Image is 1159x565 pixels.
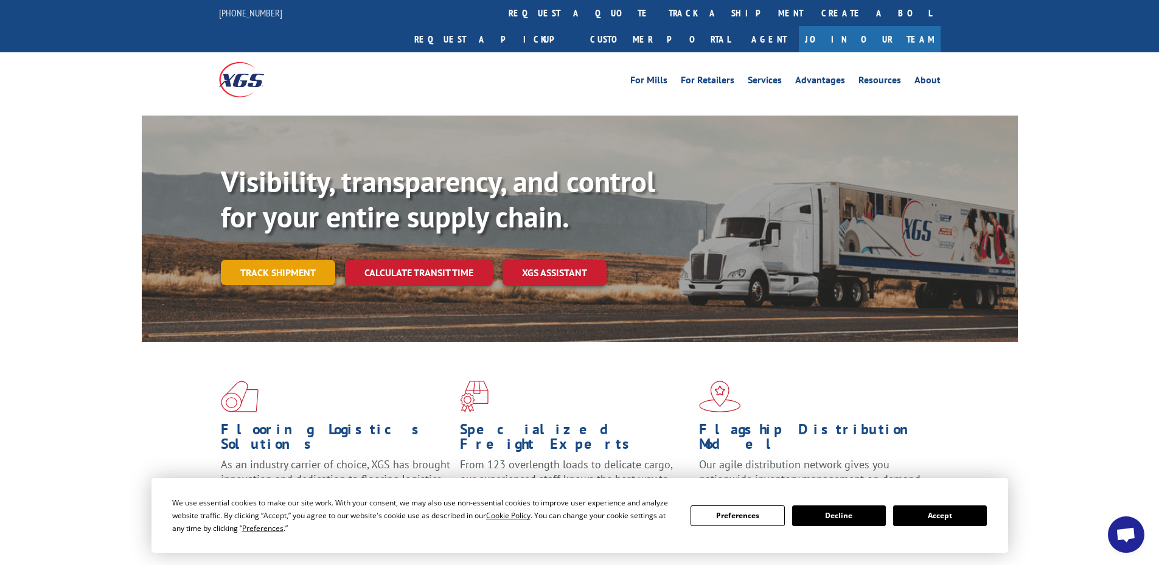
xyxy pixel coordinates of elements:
a: Join Our Team [799,26,941,52]
div: We use essential cookies to make our site work. With your consent, we may also use non-essential ... [172,496,676,535]
a: Request a pickup [405,26,581,52]
a: Track shipment [221,260,335,285]
a: For Retailers [681,75,734,89]
p: From 123 overlength loads to delicate cargo, our experienced staff knows the best way to move you... [460,457,690,511]
a: About [914,75,941,89]
img: xgs-icon-flagship-distribution-model-red [699,381,741,412]
span: Our agile distribution network gives you nationwide inventory management on demand. [699,457,923,486]
a: Calculate transit time [345,260,493,286]
a: For Mills [630,75,667,89]
img: xgs-icon-focused-on-flooring-red [460,381,489,412]
a: [PHONE_NUMBER] [219,7,282,19]
span: Cookie Policy [486,510,531,521]
button: Accept [893,505,987,526]
b: Visibility, transparency, and control for your entire supply chain. [221,162,655,235]
span: Preferences [242,523,284,533]
a: Open chat [1108,516,1144,553]
a: Customer Portal [581,26,739,52]
a: Agent [739,26,799,52]
div: Cookie Consent Prompt [151,478,1008,553]
button: Preferences [691,505,784,526]
img: xgs-icon-total-supply-chain-intelligence-red [221,381,259,412]
a: Services [748,75,782,89]
h1: Flagship Distribution Model [699,422,929,457]
h1: Specialized Freight Experts [460,422,690,457]
a: Resources [858,75,901,89]
a: XGS ASSISTANT [503,260,607,286]
a: Advantages [795,75,845,89]
span: As an industry carrier of choice, XGS has brought innovation and dedication to flooring logistics... [221,457,450,501]
button: Decline [792,505,886,526]
h1: Flooring Logistics Solutions [221,422,451,457]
